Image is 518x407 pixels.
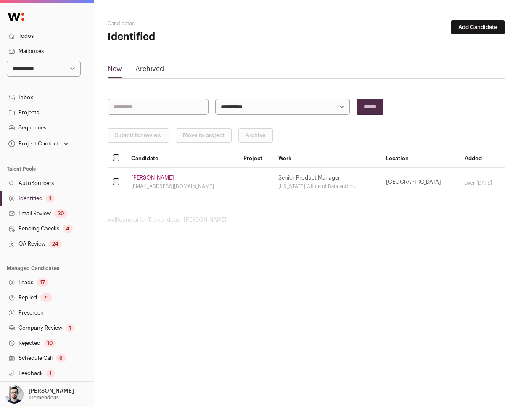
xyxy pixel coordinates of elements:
[29,388,74,394] p: [PERSON_NAME]
[56,354,66,362] div: 6
[49,240,62,248] div: 24
[46,369,55,378] div: 1
[238,149,273,168] th: Project
[460,149,505,168] th: Added
[131,174,174,181] a: [PERSON_NAME]
[5,385,24,404] img: 10051957-medium_jpg
[108,30,240,44] h1: Identified
[451,20,505,34] button: Add Candidate
[3,385,76,404] button: Open dropdown
[40,293,52,302] div: 71
[126,149,238,168] th: Candidate
[3,8,29,25] img: Wellfound
[273,168,381,197] td: Senior Product Manager
[108,217,505,223] footer: wellfound:ai for Tremendous - [PERSON_NAME]
[135,64,164,77] a: Archived
[44,339,56,347] div: 10
[54,209,67,218] div: 30
[63,225,73,233] div: 4
[108,20,240,27] h2: Candidates
[381,168,460,197] td: [GEOGRAPHIC_DATA]
[66,324,74,332] div: 1
[273,149,381,168] th: Work
[465,180,499,186] div: over [DATE]
[46,194,55,203] div: 1
[7,140,58,147] div: Project Context
[37,278,48,287] div: 17
[131,183,233,190] div: [EMAIL_ADDRESS][DOMAIN_NAME]
[108,64,122,77] a: New
[278,183,376,190] div: [US_STATE] Office of Data and In...
[7,138,70,150] button: Open dropdown
[381,149,460,168] th: Location
[29,394,59,401] p: Tremendous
